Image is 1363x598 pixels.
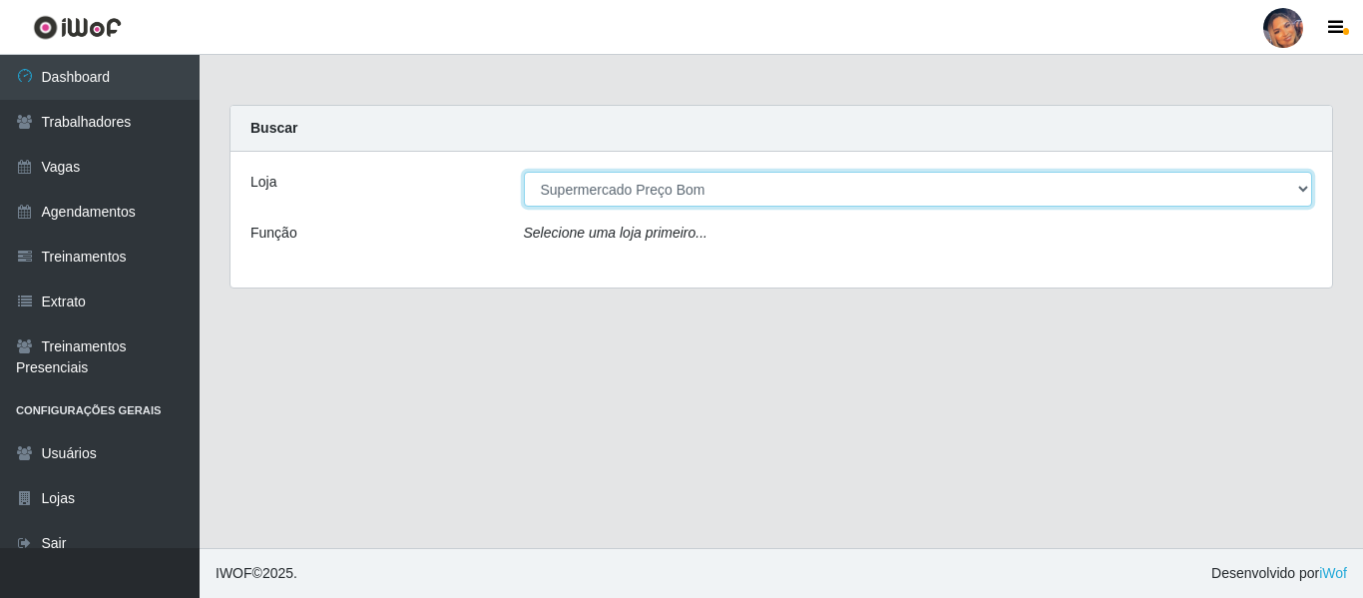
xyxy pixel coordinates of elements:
span: © 2025 . [216,563,297,584]
img: CoreUI Logo [33,15,122,40]
span: IWOF [216,565,252,581]
label: Função [250,223,297,244]
span: Desenvolvido por [1211,563,1347,584]
strong: Buscar [250,120,297,136]
i: Selecione uma loja primeiro... [524,225,707,241]
label: Loja [250,172,276,193]
a: iWof [1319,565,1347,581]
